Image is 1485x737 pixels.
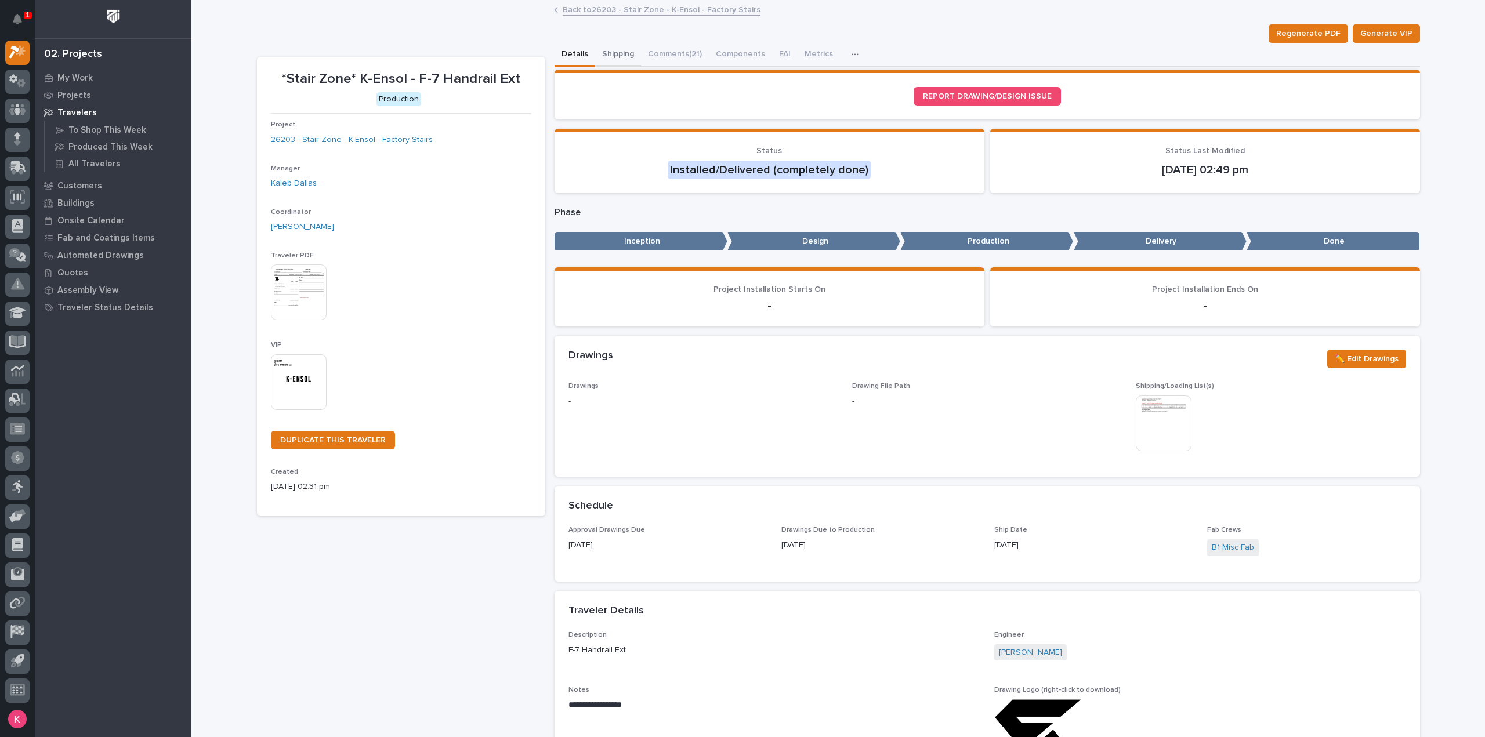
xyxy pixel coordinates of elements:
[568,350,613,362] h2: Drawings
[1327,350,1406,368] button: ✏️ Edit Drawings
[271,121,295,128] span: Project
[568,500,613,513] h2: Schedule
[568,631,607,638] span: Description
[35,212,191,229] a: Onsite Calendar
[852,395,854,408] p: -
[781,527,875,533] span: Drawings Due to Production
[35,281,191,299] a: Assembly View
[568,395,838,408] p: -
[781,539,980,551] p: [DATE]
[994,687,1121,694] span: Drawing Logo (right-click to download)
[35,177,191,194] a: Customers
[1152,285,1258,293] span: Project Installation Ends On
[555,43,595,67] button: Details
[994,539,1193,551] p: [DATE]
[44,48,102,61] div: 02. Projects
[271,221,334,233] a: [PERSON_NAME]
[852,383,910,390] span: Drawing File Path
[772,43,798,67] button: FAI
[1212,542,1254,554] a: B1 Misc Fab
[555,232,727,251] p: Inception
[914,87,1061,106] a: REPORT DRAWING/DESIGN ISSUE
[376,92,421,107] div: Production
[1165,147,1245,155] span: Status Last Modified
[45,155,191,172] a: All Travelers
[271,252,314,259] span: Traveler PDF
[727,232,900,251] p: Design
[1136,383,1214,390] span: Shipping/Loading List(s)
[1074,232,1247,251] p: Delivery
[271,134,433,146] a: 26203 - Stair Zone - K-Ensol - Factory Stairs
[45,122,191,138] a: To Shop This Week
[5,707,30,731] button: users-avatar
[555,207,1420,218] p: Phase
[26,11,30,19] p: 1
[15,14,30,32] div: Notifications1
[35,264,191,281] a: Quotes
[57,198,95,209] p: Buildings
[35,69,191,86] a: My Work
[5,7,30,31] button: Notifications
[35,104,191,121] a: Travelers
[271,431,395,449] a: DUPLICATE THIS TRAVELER
[271,209,311,216] span: Coordinator
[57,73,93,83] p: My Work
[68,142,153,153] p: Produced This Week
[709,43,772,67] button: Components
[798,43,840,67] button: Metrics
[641,43,709,67] button: Comments (21)
[1276,27,1341,41] span: Regenerate PDF
[35,86,191,104] a: Projects
[568,539,767,551] p: [DATE]
[994,631,1024,638] span: Engineer
[57,250,144,261] p: Automated Drawings
[35,246,191,264] a: Automated Drawings
[68,125,146,136] p: To Shop This Week
[271,342,282,348] span: VIP
[900,232,1073,251] p: Production
[1269,24,1348,43] button: Regenerate PDF
[271,165,300,172] span: Manager
[713,285,825,293] span: Project Installation Starts On
[1207,527,1241,533] span: Fab Crews
[35,229,191,246] a: Fab and Coatings Items
[1353,24,1420,43] button: Generate VIP
[280,436,386,444] span: DUPLICATE THIS TRAVELER
[271,71,531,88] p: *Stair Zone* K-Ensol - F-7 Handrail Ext
[271,177,317,190] a: Kaleb Dallas
[35,299,191,316] a: Traveler Status Details
[57,285,118,296] p: Assembly View
[568,644,980,656] p: F-7 Handrail Ext
[994,527,1027,533] span: Ship Date
[568,687,589,694] span: Notes
[103,6,124,27] img: Workspace Logo
[35,194,191,212] a: Buildings
[1004,299,1406,313] p: -
[568,383,599,390] span: Drawings
[595,43,641,67] button: Shipping
[57,233,155,244] p: Fab and Coatings Items
[57,216,125,226] p: Onsite Calendar
[68,159,121,169] p: All Travelers
[923,92,1052,100] span: REPORT DRAWING/DESIGN ISSUE
[568,527,645,533] span: Approval Drawings Due
[1360,27,1412,41] span: Generate VIP
[57,90,91,101] p: Projects
[57,303,153,313] p: Traveler Status Details
[999,647,1062,659] a: [PERSON_NAME]
[45,139,191,155] a: Produced This Week
[563,2,760,16] a: Back to26203 - Stair Zone - K-Ensol - Factory Stairs
[756,147,782,155] span: Status
[271,481,531,493] p: [DATE] 02:31 pm
[568,605,644,618] h2: Traveler Details
[568,299,970,313] p: -
[271,469,298,475] span: Created
[1335,352,1399,366] span: ✏️ Edit Drawings
[57,108,97,118] p: Travelers
[1247,232,1419,251] p: Done
[668,161,871,179] div: Installed/Delivered (completely done)
[1004,163,1406,177] p: [DATE] 02:49 pm
[57,181,102,191] p: Customers
[57,268,88,278] p: Quotes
